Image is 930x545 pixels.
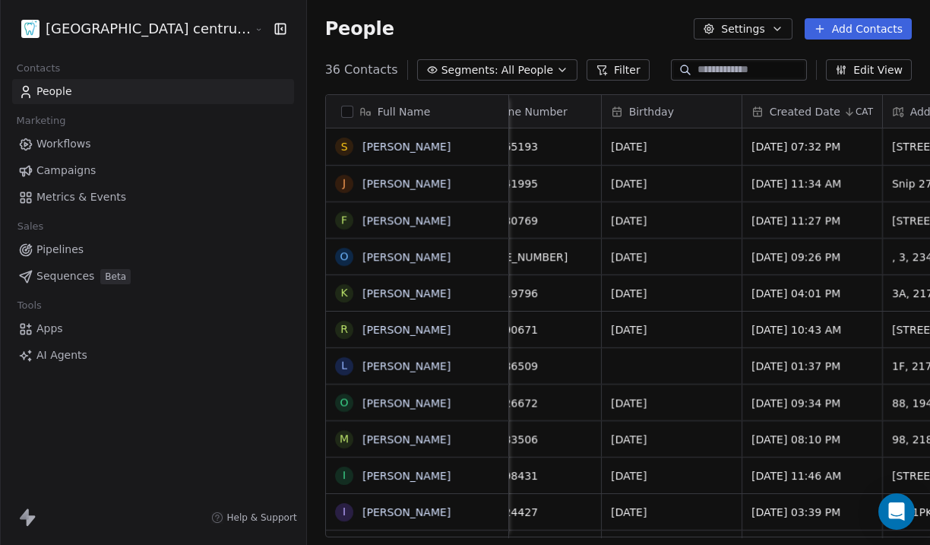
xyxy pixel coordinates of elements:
[470,213,592,228] span: 0618030769
[36,268,94,284] span: Sequences
[878,493,915,530] div: Open Intercom Messenger
[611,395,732,410] span: [DATE]
[36,347,87,363] span: AI Agents
[611,505,732,520] span: [DATE]
[10,57,67,80] span: Contacts
[12,79,294,104] a: People
[12,158,294,183] a: Campaigns
[12,264,294,289] a: SequencesBeta
[751,505,873,520] span: [DATE] 03:39 PM
[341,212,347,228] div: F
[611,322,732,337] span: [DATE]
[470,322,592,337] span: 0630390671
[325,17,394,40] span: People
[362,506,451,518] a: [PERSON_NAME]
[12,185,294,210] a: Metrics & Events
[343,467,346,483] div: I
[362,287,451,299] a: [PERSON_NAME]
[611,249,732,265] span: [DATE]
[340,285,347,301] div: K
[587,59,650,81] button: Filter
[470,249,592,265] span: [PHONE_NUMBER]
[470,395,592,410] span: 0657226672
[326,128,509,538] div: grid
[21,20,40,38] img: cropped-favo.png
[751,322,873,337] span: [DATE] 10:43 AM
[340,322,348,337] div: R
[100,269,131,284] span: Beta
[461,95,601,128] div: Phone Number
[325,61,398,79] span: 36 Contacts
[770,104,840,119] span: Created Date
[340,394,348,410] div: O
[742,95,882,128] div: Created DateCAT
[805,18,912,40] button: Add Contacts
[46,19,251,39] span: [GEOGRAPHIC_DATA] centrum [GEOGRAPHIC_DATA]
[362,397,451,409] a: [PERSON_NAME]
[211,512,296,524] a: Help & Support
[36,321,63,337] span: Apps
[12,343,294,368] a: AI Agents
[751,213,873,228] span: [DATE] 11:27 PM
[501,62,553,78] span: All People
[611,139,732,154] span: [DATE]
[11,294,48,317] span: Tools
[340,139,347,155] div: S
[826,59,912,81] button: Edit View
[611,432,732,447] span: [DATE]
[326,95,508,128] div: Full Name
[11,215,50,238] span: Sales
[12,316,294,341] a: Apps
[362,178,451,190] a: [PERSON_NAME]
[36,84,72,100] span: People
[343,176,346,192] div: J
[470,286,592,301] span: 0624119796
[470,176,592,192] span: 0657541995
[10,109,72,132] span: Marketing
[611,468,732,483] span: [DATE]
[12,131,294,157] a: Workflows
[489,104,568,119] span: Phone Number
[611,213,732,228] span: [DATE]
[341,358,347,374] div: L
[751,468,873,483] span: [DATE] 11:46 AM
[340,249,348,265] div: O
[629,104,674,119] span: Birthday
[441,62,498,78] span: Segments:
[36,163,96,179] span: Campaigns
[602,95,742,128] div: Birthday
[856,106,873,118] span: CAT
[751,139,873,154] span: [DATE] 07:32 PM
[470,468,592,483] span: 0655598431
[611,176,732,192] span: [DATE]
[751,249,873,265] span: [DATE] 09:26 PM
[226,512,296,524] span: Help & Support
[751,432,873,447] span: [DATE] 08:10 PM
[362,324,451,336] a: [PERSON_NAME]
[362,433,451,445] a: [PERSON_NAME]
[340,431,349,447] div: M
[362,360,451,372] a: [PERSON_NAME]
[470,505,592,520] span: 0982024427
[362,141,451,153] a: [PERSON_NAME]
[751,359,873,374] span: [DATE] 01:37 PM
[36,242,84,258] span: Pipelines
[36,189,126,205] span: Metrics & Events
[362,251,451,263] a: [PERSON_NAME]
[694,18,792,40] button: Settings
[343,504,346,520] div: I
[362,214,451,227] a: [PERSON_NAME]
[470,139,592,154] span: 0651365193
[12,237,294,262] a: Pipelines
[470,359,592,374] span: 0614986509
[470,432,592,447] span: 0613883506
[751,176,873,192] span: [DATE] 11:34 AM
[378,104,431,119] span: Full Name
[362,470,451,482] a: [PERSON_NAME]
[611,286,732,301] span: [DATE]
[18,16,243,42] button: [GEOGRAPHIC_DATA] centrum [GEOGRAPHIC_DATA]
[751,395,873,410] span: [DATE] 09:34 PM
[751,286,873,301] span: [DATE] 04:01 PM
[36,136,91,152] span: Workflows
